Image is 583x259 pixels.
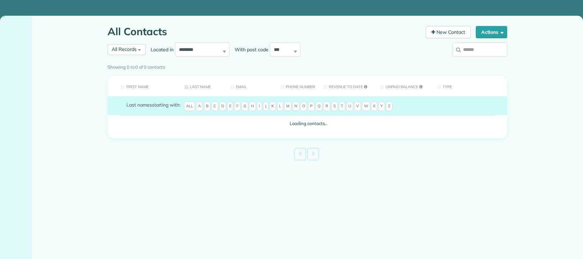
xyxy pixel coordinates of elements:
td: Loading contacts.. [108,115,507,132]
span: K [269,101,276,111]
span: P [308,101,315,111]
span: H [249,101,256,111]
span: G [241,101,248,111]
span: B [204,101,210,111]
th: Revenue to Date: activate to sort column ascending [318,76,375,97]
span: C [211,101,218,111]
span: All Records [112,46,137,52]
h1: All Contacts [108,26,421,37]
span: Last names [126,102,152,108]
span: Z [386,101,392,111]
span: A [196,101,203,111]
th: Phone number: activate to sort column ascending [275,76,318,97]
label: starting with: [126,101,180,108]
span: R [323,101,330,111]
span: S [331,101,338,111]
span: D [219,101,226,111]
th: Type: activate to sort column ascending [432,76,507,97]
span: Q [316,101,322,111]
span: N [292,101,299,111]
th: Email: activate to sort column ascending [225,76,275,97]
th: First Name: activate to sort column ascending [108,76,179,97]
span: Y [378,101,385,111]
a: New Contact [426,26,471,38]
th: Unpaid Balance: activate to sort column ascending [375,76,432,97]
span: O [300,101,307,111]
span: V [354,101,361,111]
span: M [284,101,291,111]
th: Last Name: activate to sort column descending [179,76,226,97]
span: L [277,101,283,111]
span: J [263,101,268,111]
span: T [339,101,345,111]
label: Located in [145,46,175,53]
span: X [371,101,377,111]
span: All [184,101,195,111]
span: E [227,101,233,111]
div: Showing 0 to 0 of 0 contacts [108,61,507,71]
span: U [346,101,353,111]
label: With post code [230,46,270,53]
button: Actions [476,26,507,38]
span: F [234,101,240,111]
span: W [362,101,370,111]
span: I [257,101,262,111]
